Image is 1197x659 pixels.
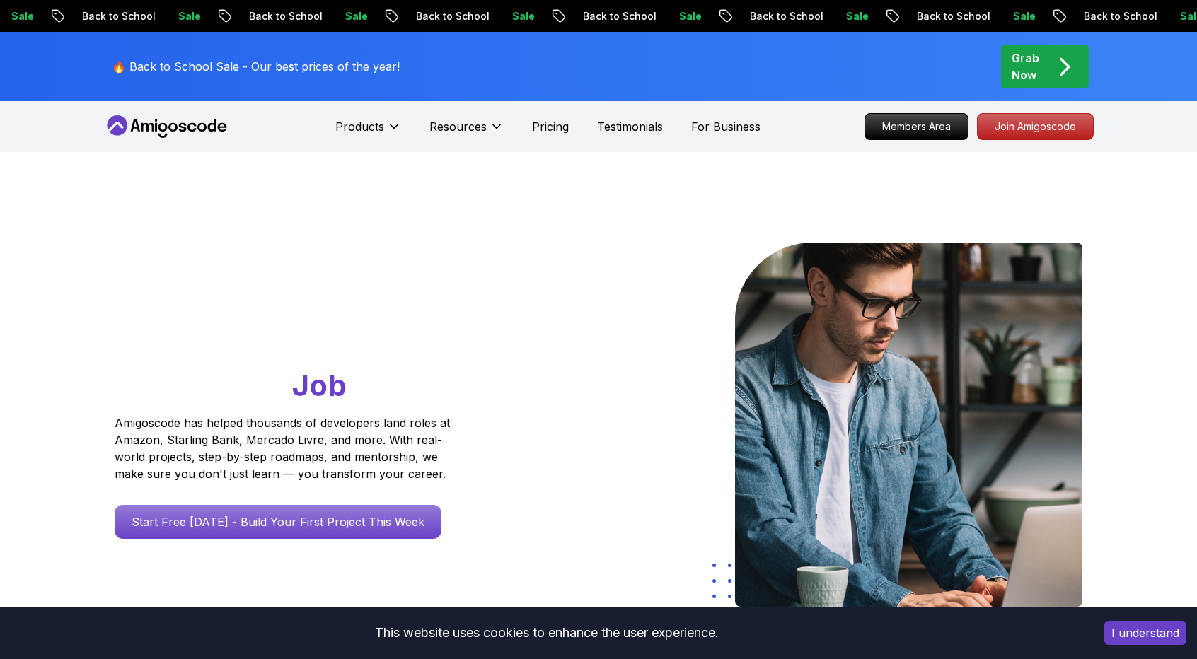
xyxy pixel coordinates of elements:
p: Members Area [865,114,968,139]
p: Sale [1001,9,1046,23]
p: Sale [166,9,212,23]
p: Join Amigoscode [978,114,1093,139]
div: This website uses cookies to enhance the user experience. [11,617,1083,648]
a: Start Free [DATE] - Build Your First Project This Week [115,505,441,539]
p: Amigoscode has helped thousands of developers land roles at Amazon, Starling Bank, Mercado Livre,... [115,414,454,482]
p: Back to School [1072,9,1168,23]
p: 🔥 Back to School Sale - Our best prices of the year! [112,58,400,75]
p: Back to School [70,9,166,23]
a: Pricing [532,118,569,135]
p: Back to School [404,9,500,23]
p: Back to School [905,9,1001,23]
p: Sale [500,9,545,23]
a: Members Area [865,113,968,140]
p: Back to School [738,9,834,23]
button: Resources [429,118,504,146]
p: Sale [667,9,712,23]
p: Sale [834,9,879,23]
a: Join Amigoscode [977,113,1094,140]
p: Resources [429,118,487,135]
p: Products [335,118,384,135]
a: For Business [691,118,761,135]
span: Job [292,367,347,403]
p: Back to School [571,9,667,23]
button: Products [335,118,401,146]
p: Back to School [237,9,333,23]
h1: Go From Learning to Hired: Master Java, Spring Boot & Cloud Skills That Get You the [115,243,504,406]
img: hero [735,243,1082,607]
p: Sale [333,9,378,23]
button: Accept cookies [1104,621,1186,645]
a: Testimonials [597,118,663,135]
p: Grab Now [1012,49,1039,83]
